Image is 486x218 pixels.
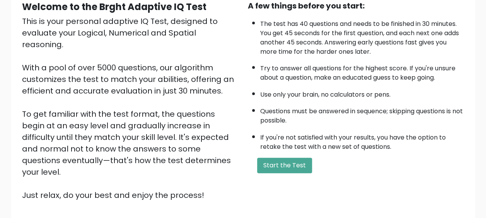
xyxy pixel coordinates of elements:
[22,15,239,201] div: This is your personal adaptive IQ Test, designed to evaluate your Logical, Numerical and Spatial ...
[260,60,464,82] li: Try to answer all questions for the highest score. If you're unsure about a question, make an edu...
[260,86,464,99] li: Use only your brain, no calculators or pens.
[260,15,464,56] li: The test has 40 questions and needs to be finished in 30 minutes. You get 45 seconds for the firs...
[22,0,206,13] b: Welcome to the Brght Adaptive IQ Test
[257,158,312,173] button: Start the Test
[260,129,464,152] li: If you're not satisfied with your results, you have the option to retake the test with a new set ...
[260,103,464,125] li: Questions must be answered in sequence; skipping questions is not possible.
